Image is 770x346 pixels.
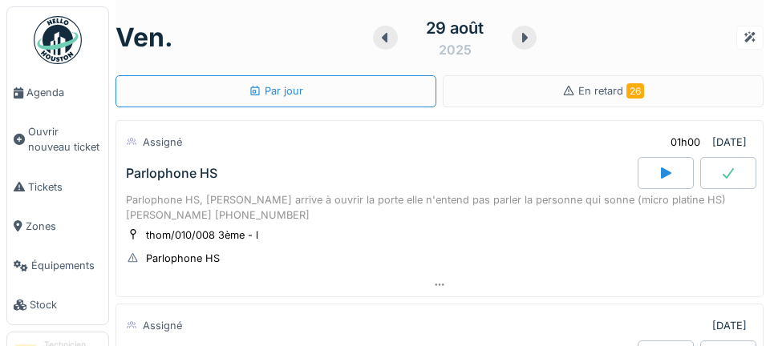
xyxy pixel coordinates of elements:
div: Assigné [143,318,182,333]
div: [DATE] [712,318,747,333]
a: Stock [7,285,108,324]
div: Parlophone HS [126,166,217,181]
span: Zones [26,219,102,234]
a: Équipements [7,246,108,285]
div: thom/010/008 3ème - l [146,227,258,243]
span: Équipements [31,258,102,273]
h1: ven. [115,22,173,53]
a: Agenda [7,73,108,112]
span: Agenda [26,85,102,100]
div: 2025 [439,40,472,59]
a: Zones [7,207,108,246]
div: Parlophone HS [146,251,220,266]
div: Par jour [249,83,303,99]
span: En retard [578,85,644,97]
div: [DATE] [712,135,747,150]
span: 26 [626,83,644,99]
div: 29 août [426,16,484,40]
img: Badge_color-CXgf-gQk.svg [34,16,82,64]
a: Tickets [7,167,108,207]
div: Assigné [143,135,182,150]
div: Parlophone HS, [PERSON_NAME] arrive à ouvrir la porte elle n'entend pas parler la personne qui so... [126,192,753,223]
span: Tickets [28,179,102,195]
span: Stock [30,297,102,312]
a: Ouvrir nouveau ticket [7,112,108,167]
div: 01h00 [671,135,700,150]
span: Ouvrir nouveau ticket [28,124,102,155]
